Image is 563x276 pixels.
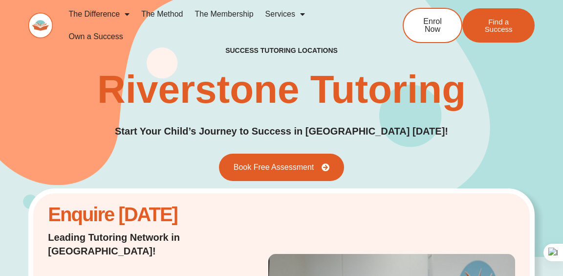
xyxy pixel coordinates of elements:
p: Leading Tutoring Network in [GEOGRAPHIC_DATA]! [48,230,210,258]
a: Enrol Now [403,8,462,43]
iframe: Chat Widget [396,166,563,276]
a: Services [260,3,311,25]
a: The Method [135,3,189,25]
a: The Membership [189,3,260,25]
a: Own a Success [63,25,129,48]
h2: Enquire [DATE] [48,208,210,221]
h1: Riverstone Tutoring [97,70,466,109]
nav: Menu [63,3,373,48]
a: Find a Success [462,8,535,43]
a: Book Free Assessment [219,154,345,181]
span: Find a Success [477,18,520,33]
a: The Difference [63,3,135,25]
span: Enrol Now [418,18,447,33]
span: Book Free Assessment [234,163,314,171]
p: Start Your Child’s Journey to Success in [GEOGRAPHIC_DATA] [DATE]! [115,124,448,139]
